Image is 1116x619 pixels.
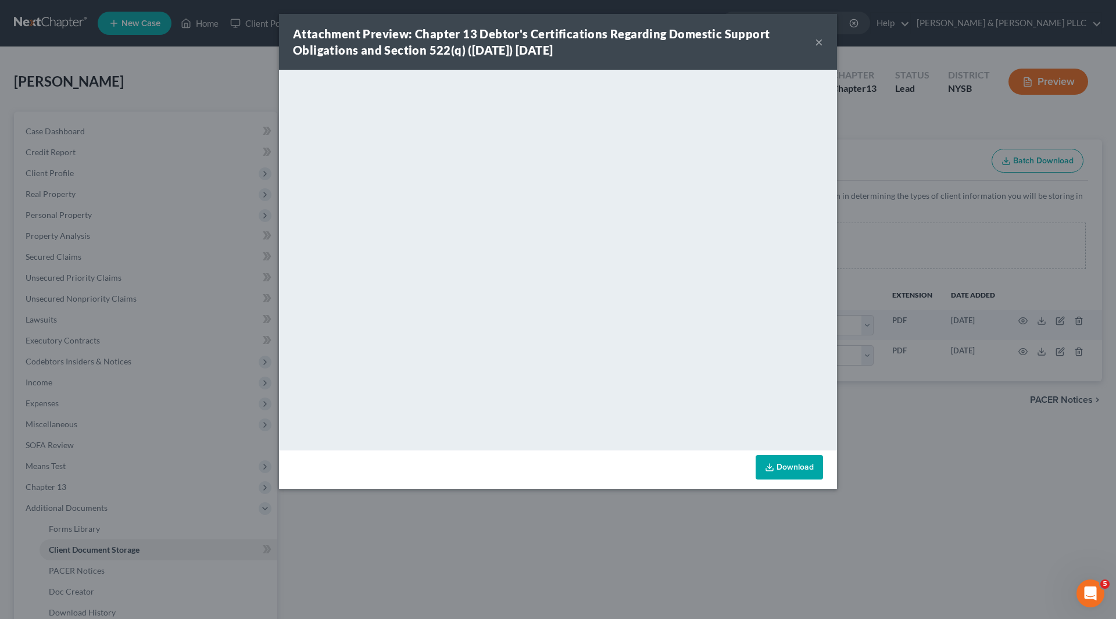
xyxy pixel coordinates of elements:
iframe: <object ng-attr-data='[URL][DOMAIN_NAME]' type='application/pdf' width='100%' height='650px'></ob... [279,70,837,448]
span: 5 [1100,579,1110,589]
strong: Attachment Preview: Chapter 13 Debtor's Certifications Regarding Domestic Support Obligations and... [293,27,770,57]
a: Download [756,455,823,480]
iframe: Intercom live chat [1076,579,1104,607]
button: × [815,35,823,49]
